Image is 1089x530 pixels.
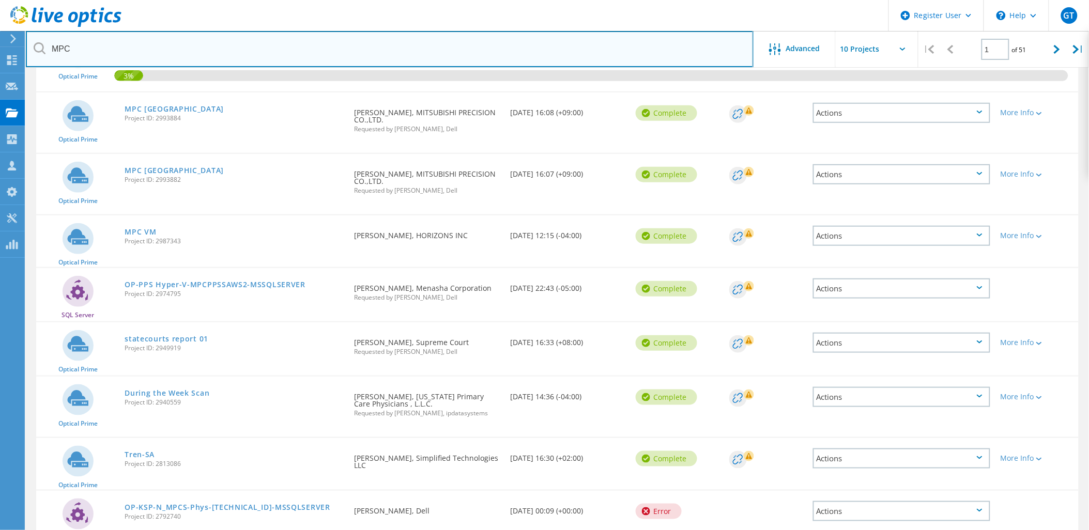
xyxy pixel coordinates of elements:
div: [DATE] 12:15 (-04:00) [505,215,631,250]
a: OP-PPS Hyper-V-MPCPPSSAWS2-MSSQLSERVER [125,281,305,288]
div: Complete [636,389,697,405]
a: OP-KSP-N_MPCS-Phys-[TECHNICAL_ID]-MSSQLSERVER [125,504,330,511]
div: [PERSON_NAME], [US_STATE] Primary Care Physicians , L.L.C. [349,377,505,427]
a: MPC VM [125,228,156,236]
div: [DATE] 14:36 (-04:00) [505,377,631,411]
div: | [918,31,940,68]
span: Project ID: 2949919 [125,345,344,351]
div: Complete [636,451,697,466]
span: Requested by [PERSON_NAME], Dell [354,126,500,132]
span: SQL Server [62,312,94,318]
div: [PERSON_NAME], Supreme Court [349,322,505,365]
span: Requested by [PERSON_NAME], Dell [354,188,500,194]
div: [DATE] 16:33 (+08:00) [505,322,631,356]
div: Complete [636,281,697,297]
div: Actions [813,226,990,246]
span: Optical Prime [58,482,98,488]
span: Project ID: 2993882 [125,177,344,183]
div: Actions [813,278,990,299]
span: Project ID: 2940559 [125,399,344,406]
div: Actions [813,164,990,184]
span: Advanced [786,45,820,52]
span: Requested by [PERSON_NAME], ipdatasystems [354,410,500,416]
a: Tren-SA [125,451,155,458]
div: Complete [636,335,697,351]
a: statecourts report 01 [125,335,208,342]
span: GT [1064,11,1075,20]
div: More Info [1001,109,1073,116]
div: Actions [813,103,990,123]
div: | [1068,31,1089,68]
div: [PERSON_NAME], Menasha Corporation [349,268,505,311]
span: Optical Prime [58,73,98,80]
span: Optical Prime [58,259,98,266]
div: [PERSON_NAME], HORIZONS INC [349,215,505,250]
span: Project ID: 2813086 [125,461,344,467]
svg: \n [996,11,1006,20]
div: More Info [1001,455,1073,462]
span: Optical Prime [58,366,98,372]
span: Optical Prime [58,136,98,143]
span: Requested by [PERSON_NAME], Dell [354,294,500,301]
div: [PERSON_NAME], Simplified Technologies LLC [349,438,505,479]
div: Complete [636,228,697,244]
div: [PERSON_NAME], MITSUBISHI PRECISION CO.,LTD. [349,154,505,204]
div: [PERSON_NAME], Dell [349,491,505,525]
div: [DATE] 16:08 (+09:00) [505,92,631,127]
div: [DATE] 22:43 (-05:00) [505,268,631,302]
span: Requested by [PERSON_NAME], Dell [354,349,500,355]
span: 3% [114,70,143,80]
div: More Info [1001,170,1073,178]
span: of 51 [1012,45,1026,54]
a: MPC [GEOGRAPHIC_DATA] [125,105,224,113]
span: Project ID: 2974795 [125,291,344,297]
input: Search projects by name, owner, ID, company, etc [26,31,754,67]
a: Live Optics Dashboard [10,22,121,29]
span: Optical Prime [58,198,98,204]
div: Actions [813,387,990,407]
div: Actions [813,501,990,521]
a: MPC [GEOGRAPHIC_DATA] [125,167,224,174]
span: Project ID: 2993884 [125,115,344,121]
div: [DATE] 16:07 (+09:00) [505,154,631,188]
span: Optical Prime [58,420,98,427]
div: Complete [636,105,697,121]
div: [DATE] 00:09 (+00:00) [505,491,631,525]
a: During the Week Scan [125,389,209,397]
span: Project ID: 2792740 [125,513,344,520]
div: Actions [813,448,990,469]
div: [DATE] 16:30 (+02:00) [505,438,631,472]
div: More Info [1001,232,1073,239]
span: Project ID: 2987343 [125,238,344,244]
div: More Info [1001,393,1073,400]
div: More Info [1001,339,1073,346]
div: Error [636,504,682,519]
div: [PERSON_NAME], MITSUBISHI PRECISION CO.,LTD. [349,92,505,143]
div: Complete [636,167,697,182]
div: Actions [813,333,990,353]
